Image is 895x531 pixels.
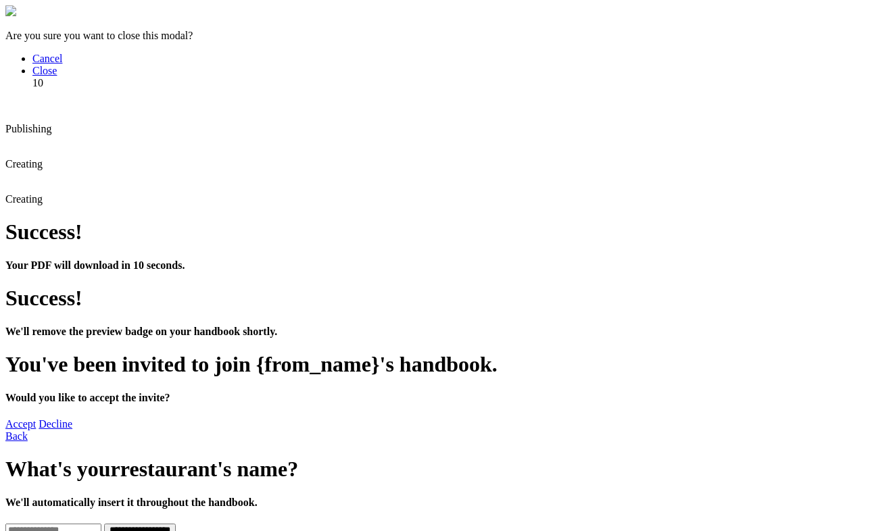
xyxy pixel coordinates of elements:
[5,392,890,404] h4: Would you like to accept the invite?
[5,30,890,42] p: Are you sure you want to close this modal?
[5,497,890,509] h4: We'll automatically insert it throughout the handbook.
[120,457,217,481] span: restaurant
[5,418,36,430] a: Accept
[5,286,890,311] h1: Success!
[39,418,72,430] a: Decline
[32,77,43,88] span: 10
[32,65,57,76] a: Close
[5,123,51,134] span: Publishing
[5,158,43,170] span: Creating
[5,430,28,442] a: Back
[5,193,43,205] span: Creating
[5,326,890,338] h4: We'll remove the preview badge on your handbook shortly.
[5,259,890,272] h4: Your PDF will download in 10 seconds.
[5,457,890,482] h1: What's your 's name?
[5,220,890,245] h1: Success!
[32,53,62,64] a: Cancel
[5,352,890,377] h1: You've been invited to join {from_name}'s handbook.
[5,5,16,16] img: close-modal.svg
